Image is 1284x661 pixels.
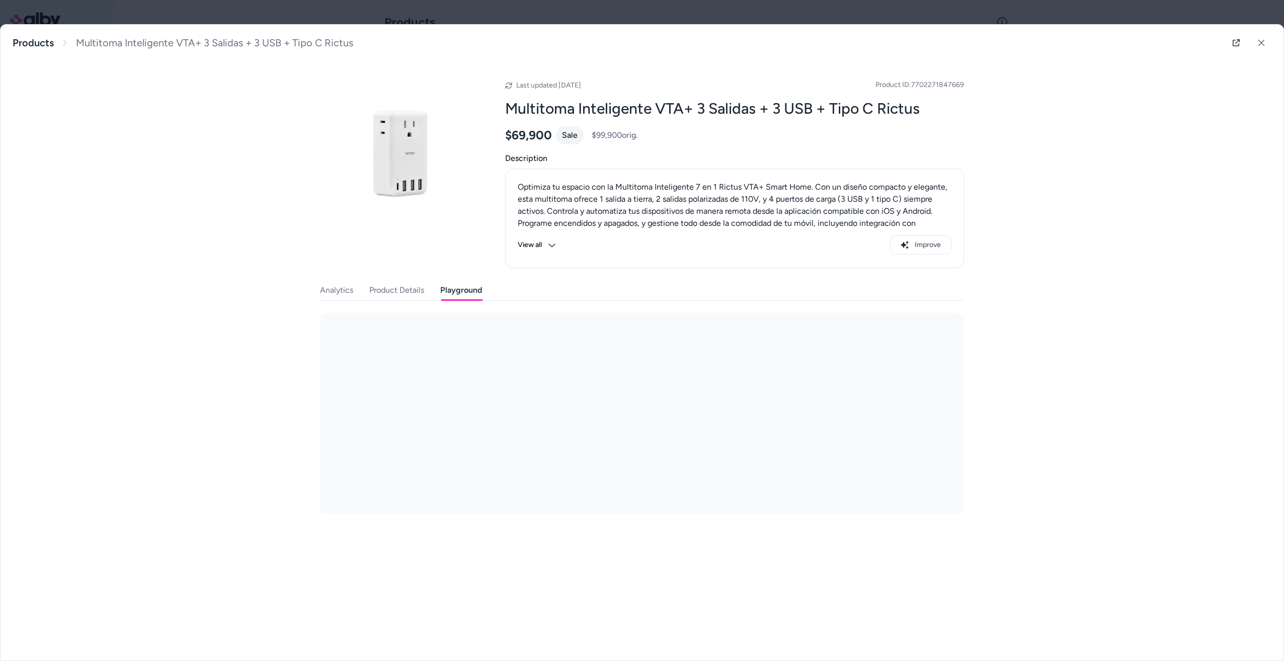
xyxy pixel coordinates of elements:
span: Last updated [DATE] [516,81,581,90]
nav: breadcrumb [13,37,353,49]
span: $69,900 [505,128,552,143]
button: Improve [890,235,951,255]
button: Playground [440,280,482,300]
button: View all [518,235,556,255]
span: Multitoma Inteligente VTA+ 3 Salidas + 3 USB + Tipo C Rictus [76,37,353,49]
a: Products [13,37,54,49]
button: Product Details [369,280,424,300]
span: $99,900 orig. [592,129,638,141]
span: Product ID: 7702271847669 [875,80,964,90]
div: Sale [556,126,584,144]
h2: Multitoma Inteligente VTA+ 3 Salidas + 3 USB + Tipo C Rictus [505,99,964,118]
button: Analytics [320,280,353,300]
span: Description [505,152,964,164]
p: Optimiza tu espacio con la Multitoma Inteligente 7 en 1 Rictus VTA+ Smart Home. Con un diseño com... [518,181,951,241]
img: 7702271847669-001-310Wx310H [320,73,481,234]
